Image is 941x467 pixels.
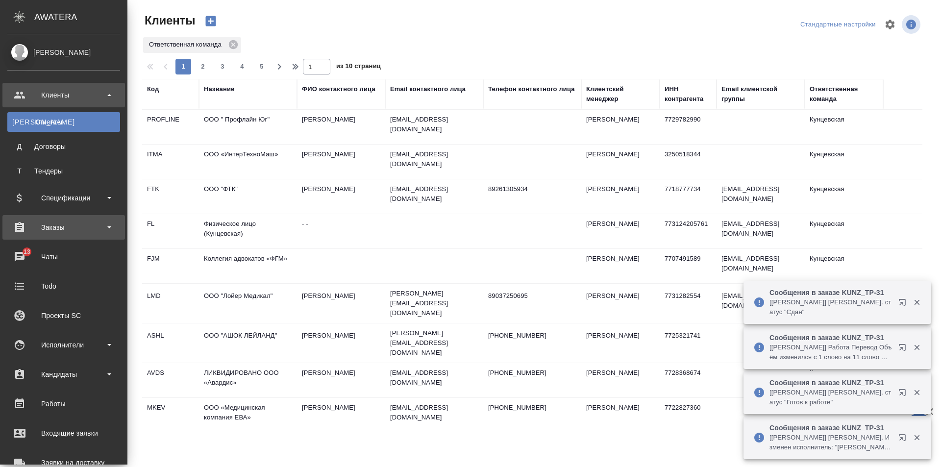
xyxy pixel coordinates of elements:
[907,343,927,352] button: Закрыть
[2,392,125,416] a: Работы
[7,308,120,323] div: Проекты SC
[805,110,883,144] td: Кунцевская
[581,145,660,179] td: [PERSON_NAME]
[798,17,878,32] div: split button
[488,368,576,378] p: [PHONE_NUMBER]
[892,293,916,316] button: Открыть в новой вкладке
[7,396,120,411] div: Работы
[7,191,120,205] div: Спецификации
[717,214,805,248] td: [EMAIL_ADDRESS][DOMAIN_NAME]
[2,274,125,298] a: Todo
[7,220,120,235] div: Заказы
[297,110,385,144] td: [PERSON_NAME]
[199,363,297,397] td: ЛИКВИДИРОВАНО ООО «Авардис»
[769,433,892,452] p: [[PERSON_NAME]] [PERSON_NAME]. Изменен исполнитель: "[PERSON_NAME]"
[2,421,125,445] a: Входящие заявки
[215,59,230,74] button: 3
[142,326,199,360] td: ASHL
[769,388,892,407] p: [[PERSON_NAME]] [PERSON_NAME]. статус "Готов к работе"
[215,62,230,72] span: 3
[7,137,120,156] a: ДДоговоры
[907,388,927,397] button: Закрыть
[488,331,576,341] p: [PHONE_NUMBER]
[805,179,883,214] td: Кунцевская
[2,245,125,269] a: 13Чаты
[769,423,892,433] p: Сообщения в заказе KUNZ_TP-31
[199,179,297,214] td: ООО "ФТК"
[7,88,120,102] div: Клиенты
[488,184,576,194] p: 89261305934
[254,62,270,72] span: 5
[18,247,36,257] span: 13
[142,214,199,248] td: FL
[7,426,120,441] div: Входящие заявки
[581,249,660,283] td: [PERSON_NAME]
[717,286,805,320] td: [EMAIL_ADDRESS][DOMAIN_NAME]
[297,214,385,248] td: - -
[581,286,660,320] td: [PERSON_NAME]
[660,326,717,360] td: 7725321741
[581,398,660,432] td: [PERSON_NAME]
[390,149,478,169] p: [EMAIL_ADDRESS][DOMAIN_NAME]
[878,13,902,36] span: Настроить таблицу
[769,378,892,388] p: Сообщения в заказе KUNZ_TP-31
[199,110,297,144] td: ООО " Профлайн Юг"
[297,286,385,320] td: [PERSON_NAME]
[204,84,234,94] div: Название
[581,363,660,397] td: [PERSON_NAME]
[390,115,478,134] p: [EMAIL_ADDRESS][DOMAIN_NAME]
[234,62,250,72] span: 4
[892,383,916,406] button: Открыть в новой вкладке
[581,326,660,360] td: [PERSON_NAME]
[907,298,927,307] button: Закрыть
[660,110,717,144] td: 7729782990
[805,249,883,283] td: Кунцевская
[297,326,385,360] td: [PERSON_NAME]
[721,84,800,104] div: Email клиентской группы
[488,84,575,94] div: Телефон контактного лица
[488,403,576,413] p: [PHONE_NUMBER]
[195,62,211,72] span: 2
[7,367,120,382] div: Кандидаты
[12,142,115,151] div: Договоры
[660,398,717,432] td: 7722827360
[581,110,660,144] td: [PERSON_NAME]
[142,398,199,432] td: MKEV
[142,363,199,397] td: AVDS
[142,13,195,28] span: Клиенты
[810,84,878,104] div: Ответственная команда
[390,84,466,94] div: Email контактного лица
[142,110,199,144] td: PROFLINE
[390,289,478,318] p: [PERSON_NAME][EMAIL_ADDRESS][DOMAIN_NAME]
[12,117,115,127] div: Клиенты
[297,363,385,397] td: [PERSON_NAME]
[143,37,241,53] div: Ответственная команда
[7,47,120,58] div: [PERSON_NAME]
[769,333,892,343] p: Сообщения в заказе KUNZ_TP-31
[390,403,478,422] p: [EMAIL_ADDRESS][DOMAIN_NAME]
[717,249,805,283] td: [EMAIL_ADDRESS][DOMAIN_NAME]
[769,297,892,317] p: [[PERSON_NAME]] [PERSON_NAME]. статус "Сдан"
[586,84,655,104] div: Клиентский менеджер
[297,179,385,214] td: [PERSON_NAME]
[717,179,805,214] td: [EMAIL_ADDRESS][DOMAIN_NAME]
[199,214,297,248] td: Физическое лицо (Кунцевская)
[892,338,916,361] button: Открыть в новой вкладке
[147,84,159,94] div: Код
[660,249,717,283] td: 7707491589
[297,398,385,432] td: [PERSON_NAME]
[234,59,250,74] button: 4
[7,112,120,132] a: [PERSON_NAME]Клиенты
[142,249,199,283] td: FJM
[390,368,478,388] p: [EMAIL_ADDRESS][DOMAIN_NAME]
[199,326,297,360] td: ООО "АШОК ЛЕЙЛАНД"
[769,288,892,297] p: Сообщения в заказе KUNZ_TP-31
[660,214,717,248] td: 773124205761
[7,279,120,294] div: Todo
[195,59,211,74] button: 2
[199,145,297,179] td: ООО «ИнтерТехноМаш»
[7,249,120,264] div: Чаты
[297,145,385,179] td: [PERSON_NAME]
[142,145,199,179] td: ITMA
[199,398,297,432] td: ООО «Медицинская компания ЕВА»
